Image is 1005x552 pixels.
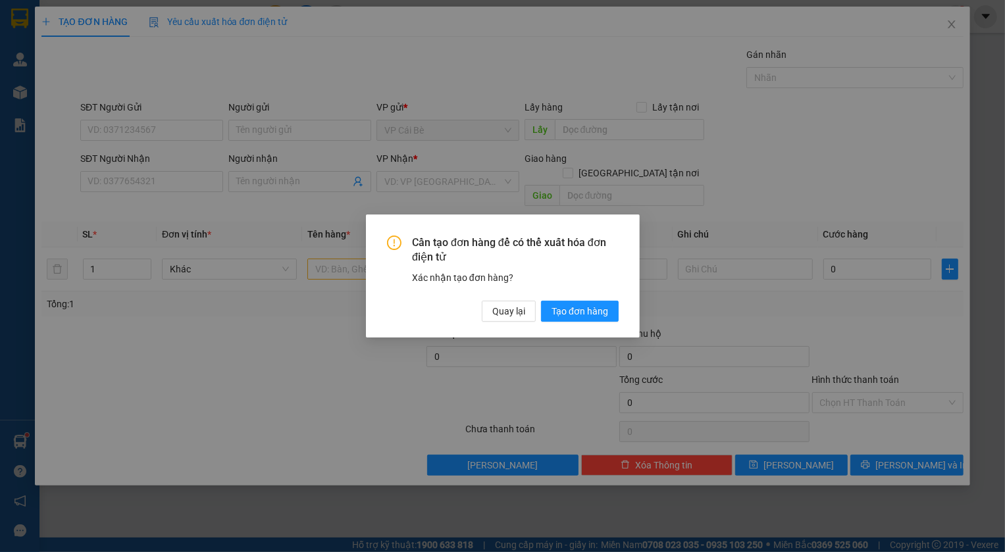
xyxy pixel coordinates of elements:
[552,304,608,318] span: Tạo đơn hàng
[412,236,619,265] span: Cần tạo đơn hàng để có thể xuất hóa đơn điện tử
[492,304,525,318] span: Quay lại
[412,270,619,285] div: Xác nhận tạo đơn hàng?
[482,301,536,322] button: Quay lại
[541,301,619,322] button: Tạo đơn hàng
[387,236,401,250] span: exclamation-circle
